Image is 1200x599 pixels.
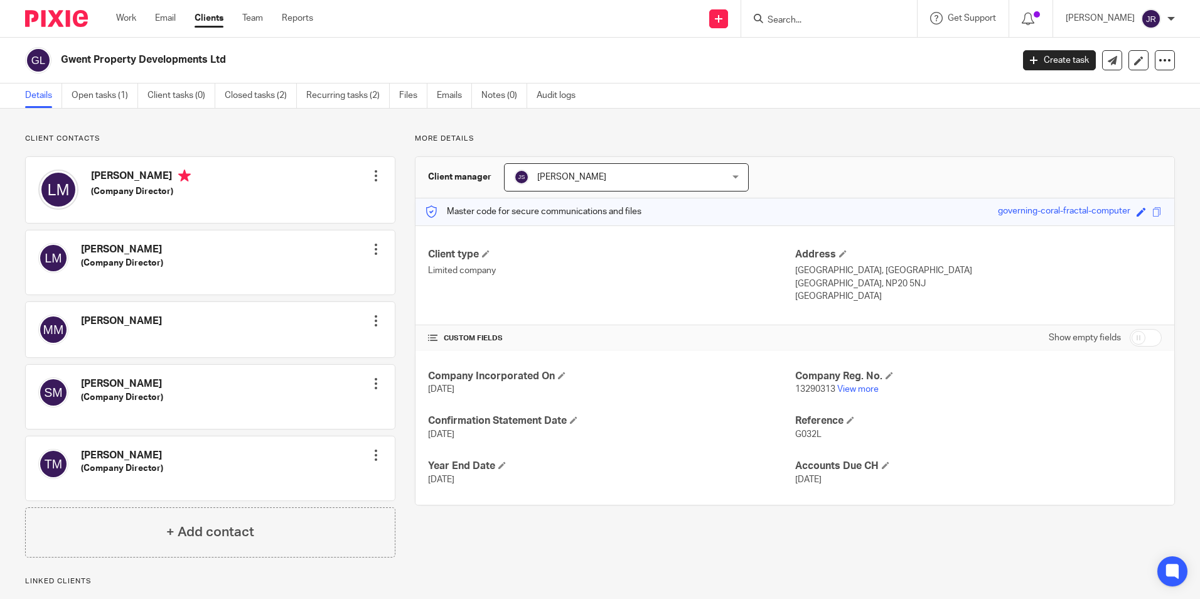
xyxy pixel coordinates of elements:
h4: Reference [795,414,1162,428]
img: svg%3E [38,243,68,273]
h5: (Company Director) [81,462,163,475]
a: Details [25,84,62,108]
img: svg%3E [514,170,529,185]
a: Email [155,12,176,24]
h4: + Add contact [166,522,254,542]
h3: Client manager [428,171,491,183]
h4: CUSTOM FIELDS [428,333,795,343]
img: svg%3E [1141,9,1161,29]
p: [GEOGRAPHIC_DATA], NP20 5NJ [795,278,1162,290]
span: [DATE] [795,475,822,484]
span: [DATE] [428,430,454,439]
h4: Company Incorporated On [428,370,795,383]
h4: Client type [428,248,795,261]
input: Search [766,15,879,26]
h5: (Company Director) [81,257,163,269]
p: [PERSON_NAME] [1066,12,1135,24]
h4: Confirmation Statement Date [428,414,795,428]
span: [DATE] [428,385,454,394]
p: Client contacts [25,134,395,144]
p: [GEOGRAPHIC_DATA], [GEOGRAPHIC_DATA] [795,264,1162,277]
a: Work [116,12,136,24]
a: Reports [282,12,313,24]
div: governing-coral-fractal-computer [998,205,1130,219]
h4: [PERSON_NAME] [81,315,162,328]
img: svg%3E [38,449,68,479]
h4: [PERSON_NAME] [81,449,163,462]
h5: (Company Director) [81,391,163,404]
p: More details [415,134,1175,144]
p: Linked clients [25,576,395,586]
a: Client tasks (0) [147,84,215,108]
span: G032L [795,430,822,439]
p: Master code for secure communications and files [425,205,641,218]
a: Closed tasks (2) [225,84,297,108]
a: Clients [195,12,223,24]
a: Emails [437,84,472,108]
span: Get Support [948,14,996,23]
span: [PERSON_NAME] [537,173,606,181]
a: Notes (0) [481,84,527,108]
span: [DATE] [428,475,454,484]
h4: Company Reg. No. [795,370,1162,383]
p: [GEOGRAPHIC_DATA] [795,290,1162,303]
a: Team [242,12,263,24]
img: svg%3E [25,47,51,73]
h4: [PERSON_NAME] [81,377,163,391]
img: Pixie [25,10,88,27]
img: svg%3E [38,170,78,210]
img: svg%3E [38,315,68,345]
h4: [PERSON_NAME] [81,243,163,256]
img: svg%3E [38,377,68,407]
h4: Accounts Due CH [795,460,1162,473]
h4: Year End Date [428,460,795,473]
a: Create task [1023,50,1096,70]
h4: Address [795,248,1162,261]
a: Open tasks (1) [72,84,138,108]
p: Limited company [428,264,795,277]
h4: [PERSON_NAME] [91,170,191,185]
h2: Gwent Property Developments Ltd [61,53,815,67]
a: View more [837,385,879,394]
h5: (Company Director) [91,185,191,198]
i: Primary [178,170,191,182]
a: Recurring tasks (2) [306,84,390,108]
span: 13290313 [795,385,835,394]
a: Files [399,84,427,108]
a: Audit logs [537,84,585,108]
label: Show empty fields [1049,332,1121,344]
